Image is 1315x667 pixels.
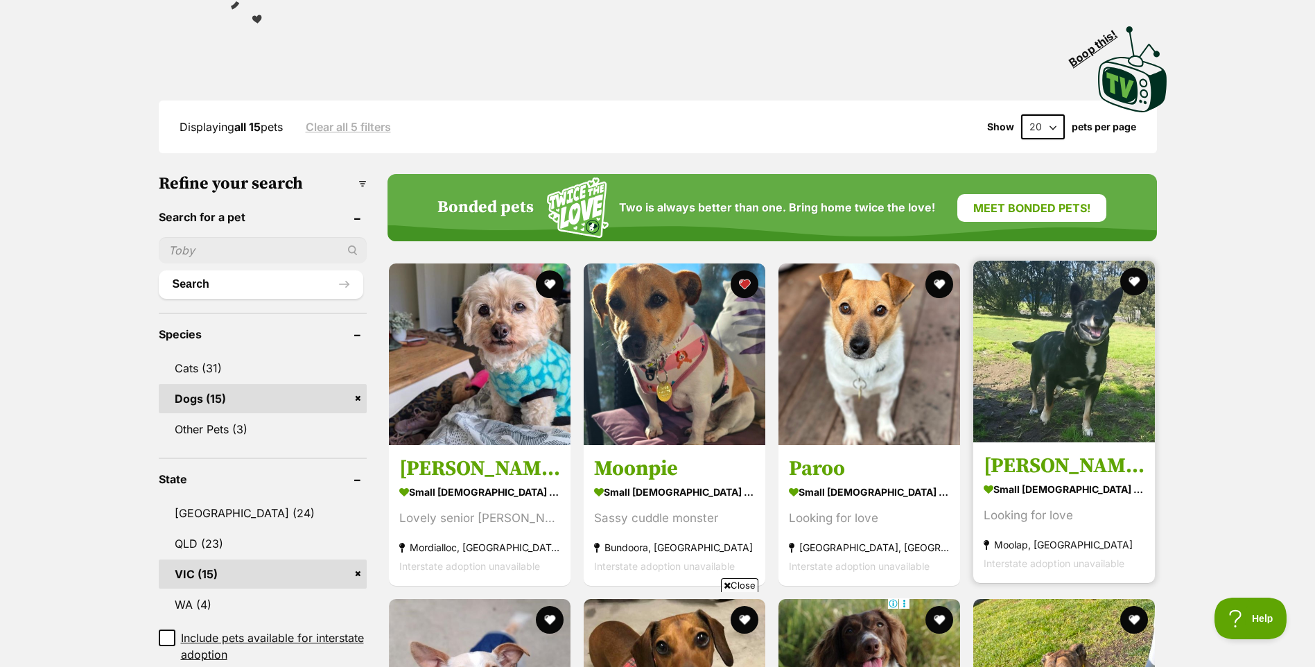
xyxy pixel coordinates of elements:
button: favourite [1121,268,1149,295]
label: pets per page [1072,121,1136,132]
input: Toby [159,237,367,263]
strong: small [DEMOGRAPHIC_DATA] Dog [399,482,560,502]
iframe: Advertisement [406,598,910,660]
a: VIC (15) [159,560,367,589]
div: Looking for love [789,509,950,528]
a: Include pets available for interstate adoption [159,630,367,663]
a: WA (4) [159,590,367,619]
span: Include pets available for interstate adoption [181,630,367,663]
h3: [PERSON_NAME] [399,456,560,482]
button: favourite [536,270,564,298]
a: [GEOGRAPHIC_DATA] (24) [159,499,367,528]
h4: Bonded pets [437,198,534,218]
img: Moonpie - Jack Russell Terrier Dog [584,263,765,445]
strong: small [DEMOGRAPHIC_DATA] Dog [984,479,1144,499]
a: Cats (31) [159,354,367,383]
h3: Moonpie [594,456,755,482]
a: Meet bonded pets! [957,194,1106,222]
a: Boop this! [1098,14,1167,115]
a: Moonpie small [DEMOGRAPHIC_DATA] Dog Sassy cuddle monster Bundoora, [GEOGRAPHIC_DATA] Interstate ... [584,445,765,586]
span: Displaying pets [180,120,283,134]
img: PetRescue TV logo [1098,26,1167,112]
h3: Refine your search [159,174,367,193]
header: Species [159,328,367,340]
img: Lucy (51368) - Australian Kelpie Dog [973,261,1155,442]
a: Dogs (15) [159,384,367,413]
a: Paroo small [DEMOGRAPHIC_DATA] Dog Looking for love [GEOGRAPHIC_DATA], [GEOGRAPHIC_DATA] Intersta... [778,445,960,586]
img: Paroo - Jack Russell Terrier x Fox Terrier Dog [778,263,960,445]
button: favourite [1121,606,1149,634]
img: Lola Silvanus - Cavalier King Charles Spaniel x Poodle (Toy) Dog [389,263,571,445]
img: Squiggle [547,177,609,238]
a: Other Pets (3) [159,415,367,444]
strong: all 15 [234,120,261,134]
span: Interstate adoption unavailable [399,560,540,572]
a: [PERSON_NAME] small [DEMOGRAPHIC_DATA] Dog Lovely senior [PERSON_NAME] Mordialloc, [GEOGRAPHIC_DA... [389,445,571,586]
button: favourite [731,270,758,298]
span: Interstate adoption unavailable [594,560,735,572]
div: Lovely senior [PERSON_NAME] [399,509,560,528]
span: Close [721,578,758,592]
iframe: Help Scout Beacon - Open [1214,598,1287,639]
span: Two is always better than one. Bring home twice the love! [619,201,935,214]
a: Clear all 5 filters [306,121,391,133]
strong: small [DEMOGRAPHIC_DATA] Dog [789,482,950,502]
button: favourite [925,270,953,298]
header: Search for a pet [159,211,367,223]
strong: Bundoora, [GEOGRAPHIC_DATA] [594,538,755,557]
strong: Mordialloc, [GEOGRAPHIC_DATA] [399,538,560,557]
h3: Paroo [789,456,950,482]
a: QLD (23) [159,529,367,558]
span: Show [987,121,1014,132]
span: Interstate adoption unavailable [984,557,1124,569]
button: favourite [925,606,953,634]
button: Search [159,270,363,298]
div: Sassy cuddle monster [594,509,755,528]
div: Looking for love [984,506,1144,525]
header: State [159,473,367,485]
h3: [PERSON_NAME] (51368) [984,453,1144,479]
strong: Moolap, [GEOGRAPHIC_DATA] [984,535,1144,554]
a: [PERSON_NAME] (51368) small [DEMOGRAPHIC_DATA] Dog Looking for love Moolap, [GEOGRAPHIC_DATA] Int... [973,442,1155,583]
span: Boop this! [1066,19,1130,69]
span: Interstate adoption unavailable [789,560,930,572]
strong: small [DEMOGRAPHIC_DATA] Dog [594,482,755,502]
strong: [GEOGRAPHIC_DATA], [GEOGRAPHIC_DATA] [789,538,950,557]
